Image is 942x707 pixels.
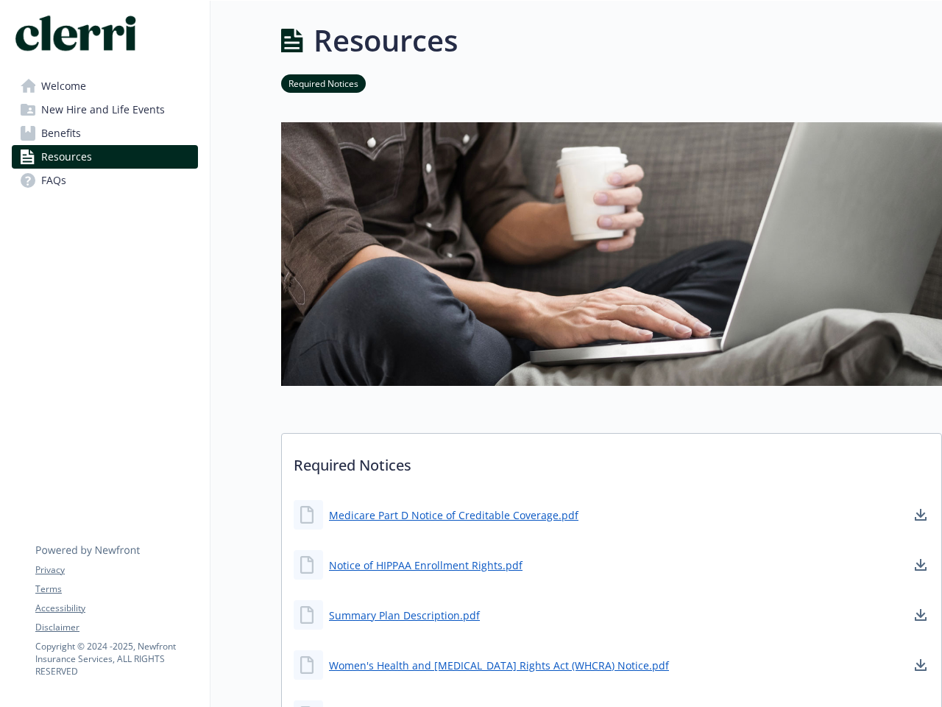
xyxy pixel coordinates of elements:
a: download document [912,556,929,574]
a: Women's Health and [MEDICAL_DATA] Rights Act (WHCRA) Notice.pdf [329,658,669,673]
span: FAQs [41,169,66,192]
a: Disclaimer [35,621,197,634]
span: New Hire and Life Events [41,98,165,122]
a: Required Notices [281,76,366,90]
a: Welcome [12,74,198,98]
a: FAQs [12,169,198,192]
a: Resources [12,145,198,169]
img: resources page banner [281,122,942,386]
a: Notice of HIPPAA Enrollment Rights.pdf [329,557,523,573]
a: Medicare Part D Notice of Creditable Coverage.pdf [329,507,578,523]
p: Required Notices [282,434,941,488]
a: Terms [35,583,197,596]
span: Welcome [41,74,86,98]
a: download document [912,606,929,624]
a: Benefits [12,122,198,145]
span: Resources [41,145,92,169]
a: Accessibility [35,602,197,615]
a: Summary Plan Description.pdf [329,608,480,623]
a: download document [912,506,929,524]
p: Copyright © 2024 - 2025 , Newfront Insurance Services, ALL RIGHTS RESERVED [35,640,197,678]
span: Benefits [41,122,81,145]
a: Privacy [35,563,197,577]
a: download document [912,656,929,674]
h1: Resources [314,18,458,63]
a: New Hire and Life Events [12,98,198,122]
